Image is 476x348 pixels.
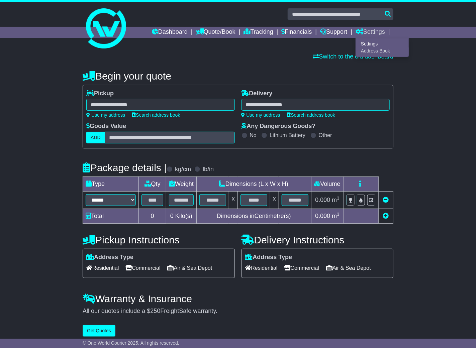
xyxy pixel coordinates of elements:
td: x [229,192,237,209]
a: Use my address [242,112,280,118]
td: Dimensions in Centimetre(s) [196,209,311,224]
label: Address Type [245,254,292,261]
td: Qty [139,177,166,192]
a: Settings [356,27,385,38]
label: Goods Value [86,123,126,130]
a: Remove this item [383,197,389,203]
td: 0 [139,209,166,224]
div: All our quotes include a $ FreightSafe warranty. [83,308,393,315]
span: © One World Courier 2025. All rights reserved. [83,340,179,346]
h4: Begin your quote [83,71,393,82]
td: Volume [311,177,343,192]
label: kg/cm [175,166,191,173]
span: 250 [150,308,160,314]
a: Search address book [287,112,335,118]
sup: 3 [337,212,340,217]
span: Residential [245,263,278,273]
a: Address Book [356,47,409,55]
td: Total [83,209,139,224]
label: lb/in [203,166,214,173]
label: Address Type [86,254,133,261]
a: Switch to the old dashboard [313,53,393,60]
h4: Delivery Instructions [242,234,393,245]
a: Settings [356,40,409,47]
span: m [332,197,340,203]
td: x [270,192,279,209]
a: Quote/Book [196,27,235,38]
span: Residential [86,263,119,273]
span: m [332,213,340,219]
label: AUD [86,132,105,143]
a: Support [320,27,347,38]
td: Weight [166,177,197,192]
sup: 3 [337,196,340,201]
span: Air & Sea Depot [326,263,371,273]
h4: Warranty & Insurance [83,293,393,304]
a: Financials [282,27,312,38]
td: Type [83,177,139,192]
a: Tracking [244,27,273,38]
td: Kilo(s) [166,209,197,224]
span: 0.000 [315,197,330,203]
h4: Pickup Instructions [83,234,234,245]
label: Any Dangerous Goods? [242,123,316,130]
a: Search address book [132,112,180,118]
label: Pickup [86,90,114,97]
span: 0.000 [315,213,330,219]
div: Quote/Book [356,38,409,57]
label: Delivery [242,90,273,97]
span: 0 [170,213,174,219]
span: Commercial [125,263,160,273]
button: Get Quotes [83,325,115,337]
td: Dimensions (L x W x H) [196,177,311,192]
label: Lithium Battery [270,132,305,138]
label: Other [319,132,332,138]
label: No [250,132,257,138]
a: Use my address [86,112,125,118]
h4: Package details | [83,162,167,173]
a: Dashboard [152,27,188,38]
span: Air & Sea Depot [167,263,212,273]
a: Add new item [383,213,389,219]
span: Commercial [284,263,319,273]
